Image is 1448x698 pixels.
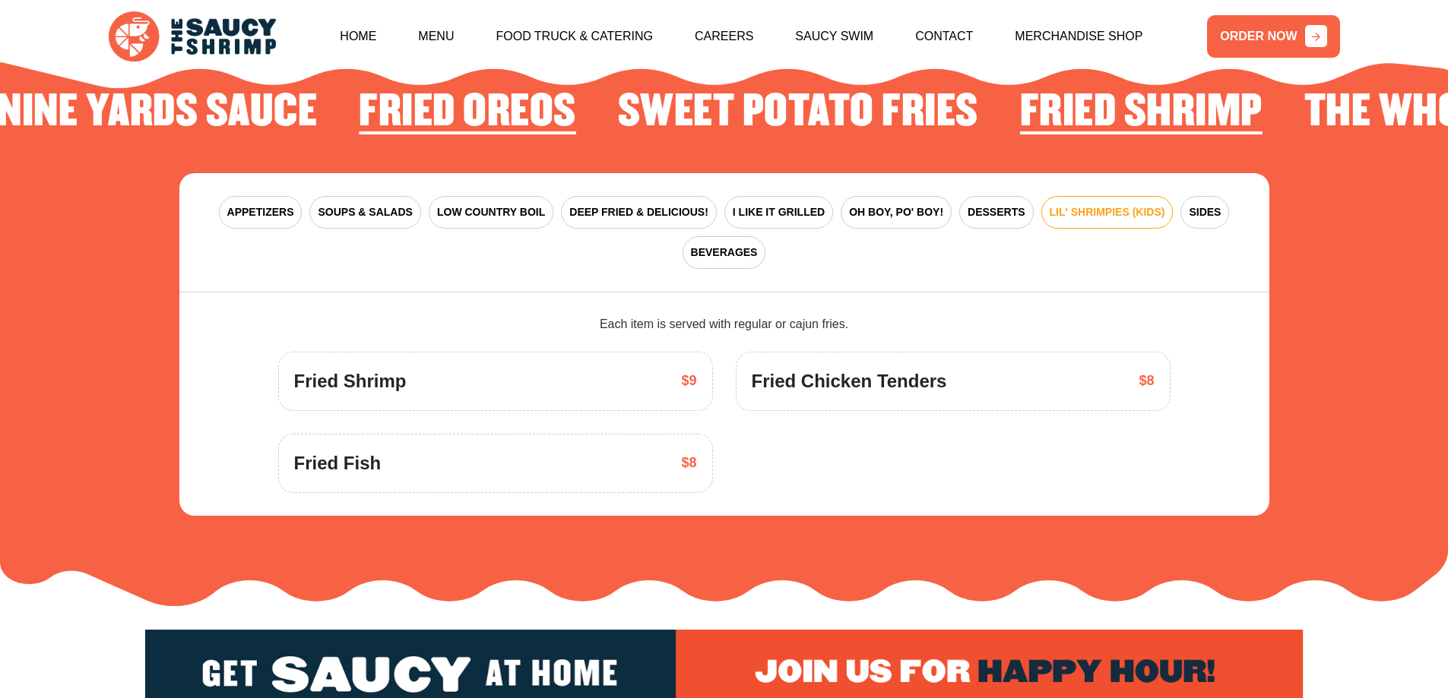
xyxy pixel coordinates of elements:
[561,196,717,229] button: DEEP FRIED & DELICIOUS!
[309,196,420,229] button: SOUPS & SALADS
[849,204,943,220] span: OH BOY, PO' BOY!
[691,245,758,261] span: BEVERAGES
[841,196,952,229] button: OH BOY, PO' BOY!
[733,204,825,220] span: I LIKE IT GRILLED
[1015,4,1142,69] a: Merchandise Shop
[437,204,545,220] span: LOW COUNTRY BOIL
[959,196,1033,229] button: DESSERTS
[683,236,766,269] button: BEVERAGES
[915,4,973,69] a: Contact
[294,450,382,477] span: Fried Fish
[1020,89,1263,142] li: 1 of 4
[681,371,696,391] span: $9
[318,204,412,220] span: SOUPS & SALADS
[569,204,708,220] span: DEEP FRIED & DELICIOUS!
[496,4,653,69] a: Food Truck & Catering
[1139,371,1154,391] span: $8
[618,89,978,142] li: 4 of 4
[418,4,454,69] a: Menu
[795,4,873,69] a: Saucy Swim
[359,89,576,142] li: 3 of 4
[1189,204,1221,220] span: SIDES
[340,4,376,69] a: Home
[109,11,276,62] img: logo
[359,89,576,136] h2: Fried Oreos
[429,196,553,229] button: LOW COUNTRY BOIL
[219,196,303,229] button: APPETIZERS
[681,453,696,473] span: $8
[752,368,947,395] span: Fried Chicken Tenders
[294,368,407,395] span: Fried Shrimp
[1207,15,1339,58] a: ORDER NOW
[618,89,978,136] h2: Sweet Potato Fries
[1020,89,1263,136] h2: Fried Shrimp
[227,204,294,220] span: APPETIZERS
[695,4,753,69] a: Careers
[1180,196,1229,229] button: SIDES
[1041,196,1174,229] button: LIL' SHRIMPIES (KIDS)
[724,196,833,229] button: I LIKE IT GRILLED
[968,204,1025,220] span: DESSERTS
[278,315,1171,333] div: Each item is served with regular or cajun fries.
[1050,204,1165,220] span: LIL' SHRIMPIES (KIDS)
